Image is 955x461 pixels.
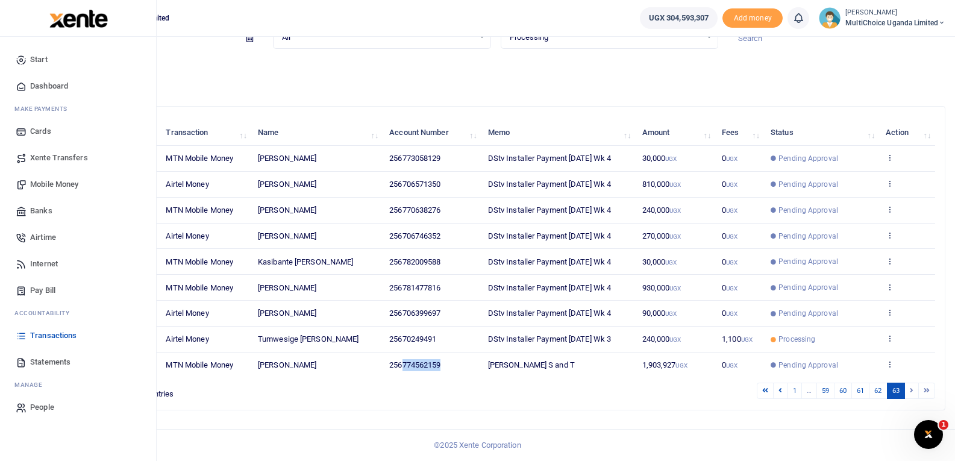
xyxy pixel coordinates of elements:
[10,198,146,224] a: Banks
[30,152,88,164] span: Xente Transfers
[726,181,737,188] small: UGX
[722,309,737,318] span: 0
[488,257,611,266] span: DStv Installer Payment [DATE] Wk 4
[258,205,316,215] span: [PERSON_NAME]
[726,207,737,214] small: UGX
[389,257,440,266] span: 256782009588
[389,309,440,318] span: 256706399697
[30,205,52,217] span: Banks
[30,125,51,137] span: Cards
[10,46,146,73] a: Start
[10,277,146,304] a: Pay Bill
[23,309,69,318] span: countability
[166,231,208,240] span: Airtel Money
[159,120,251,146] th: Transaction: activate to sort column ascending
[778,153,838,164] span: Pending Approval
[669,207,681,214] small: UGX
[258,231,316,240] span: [PERSON_NAME]
[665,259,677,266] small: UGX
[728,28,945,49] input: Search
[778,205,838,216] span: Pending Approval
[642,309,677,318] span: 90,000
[30,178,78,190] span: Mobile Money
[722,360,737,369] span: 0
[30,284,55,296] span: Pay Bill
[819,7,945,29] a: profile-user [PERSON_NAME] MultiChoice Uganda Limited
[389,360,440,369] span: 256774562159
[282,31,473,43] span: All
[10,394,146,421] a: People
[10,375,146,394] li: M
[510,31,701,43] span: Processing
[10,322,146,349] a: Transactions
[642,231,681,240] span: 270,000
[669,336,681,343] small: UGX
[488,180,611,189] span: DStv Installer Payment [DATE] Wk 4
[10,99,146,118] li: M
[642,334,681,343] span: 240,000
[879,120,935,146] th: Action: activate to sort column ascending
[715,120,764,146] th: Fees: activate to sort column ascending
[642,180,681,189] span: 810,000
[389,231,440,240] span: 256706746352
[726,310,737,317] small: UGX
[10,349,146,375] a: Statements
[778,282,838,293] span: Pending Approval
[30,231,56,243] span: Airtime
[488,334,611,343] span: DStv Installer Payment [DATE] Wk 3
[722,231,737,240] span: 0
[642,205,681,215] span: 240,000
[669,233,681,240] small: UGX
[669,285,681,292] small: UGX
[488,360,575,369] span: [PERSON_NAME] S and T
[10,118,146,145] a: Cards
[887,383,905,399] a: 63
[20,104,67,113] span: ake Payments
[726,233,737,240] small: UGX
[481,120,636,146] th: Memo: activate to sort column ascending
[488,283,611,292] span: DStv Installer Payment [DATE] Wk 4
[56,381,418,400] div: Showing 621 to 629 of 629 entries
[778,231,838,242] span: Pending Approval
[258,154,316,163] span: [PERSON_NAME]
[642,154,677,163] span: 30,000
[10,73,146,99] a: Dashboard
[649,12,709,24] span: UGX 304,593,307
[726,285,737,292] small: UGX
[48,13,108,22] a: logo-small logo-large logo-large
[642,360,687,369] span: 1,903,927
[778,308,838,319] span: Pending Approval
[722,8,783,28] li: Toup your wallet
[722,283,737,292] span: 0
[20,380,43,389] span: anage
[488,231,611,240] span: DStv Installer Payment [DATE] Wk 4
[778,256,838,267] span: Pending Approval
[10,224,146,251] a: Airtime
[914,420,943,449] iframe: Intercom live chat
[722,154,737,163] span: 0
[30,258,58,270] span: Internet
[166,334,208,343] span: Airtel Money
[389,334,436,343] span: 25670249491
[389,154,440,163] span: 256773058129
[389,180,440,189] span: 256706571350
[642,283,681,292] span: 930,000
[726,362,737,369] small: UGX
[10,171,146,198] a: Mobile Money
[642,257,677,266] span: 30,000
[816,383,834,399] a: 59
[46,63,945,76] p: Download
[389,283,440,292] span: 256781477816
[166,309,208,318] span: Airtel Money
[635,7,723,29] li: Wallet ballance
[726,155,737,162] small: UGX
[166,205,233,215] span: MTN Mobile Money
[722,180,737,189] span: 0
[30,330,77,342] span: Transactions
[939,420,948,430] span: 1
[49,10,108,28] img: logo-large
[30,401,54,413] span: People
[819,7,841,29] img: profile-user
[258,180,316,189] span: [PERSON_NAME]
[845,17,945,28] span: MultiChoice Uganda Limited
